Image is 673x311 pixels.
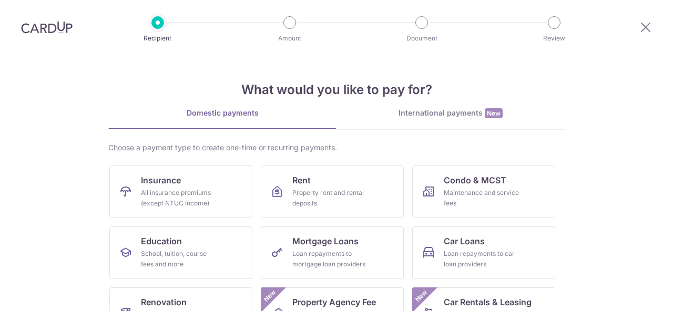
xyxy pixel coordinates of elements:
p: Recipient [119,33,197,44]
p: Document [383,33,461,44]
a: Mortgage LoansLoan repayments to mortgage loan providers [261,226,404,279]
img: CardUp [21,21,73,34]
span: New [413,287,430,305]
span: Education [141,235,182,247]
div: Loan repayments to car loan providers [444,248,519,269]
div: School, tuition, course fees and more [141,248,217,269]
a: Condo & MCSTMaintenance and service fees [412,165,555,218]
a: RentProperty rent and rental deposits [261,165,404,218]
p: Review [515,33,593,44]
span: Renovation [141,296,187,308]
span: Property Agency Fee [292,296,376,308]
a: EducationSchool, tuition, course fees and more [109,226,252,279]
div: Choose a payment type to create one-time or recurring payments. [108,142,565,153]
span: Rent [292,174,311,186]
a: Car LoansLoan repayments to car loan providers [412,226,555,279]
p: Amount [251,33,329,44]
span: Condo & MCST [444,174,506,186]
div: All insurance premiums (except NTUC Income) [141,188,217,209]
a: InsuranceAll insurance premiums (except NTUC Income) [109,165,252,218]
span: Car Rentals & Leasing [444,296,532,308]
h4: What would you like to pay for? [108,80,565,99]
span: New [485,108,503,118]
span: Car Loans [444,235,485,247]
span: New [261,287,279,305]
div: Loan repayments to mortgage loan providers [292,248,368,269]
div: Property rent and rental deposits [292,188,368,209]
div: Maintenance and service fees [444,188,519,209]
span: Mortgage Loans [292,235,359,247]
div: International payments [336,108,565,119]
span: Insurance [141,174,181,186]
iframe: Opens a widget where you can find more information [605,279,662,306]
div: Domestic payments [108,108,336,118]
